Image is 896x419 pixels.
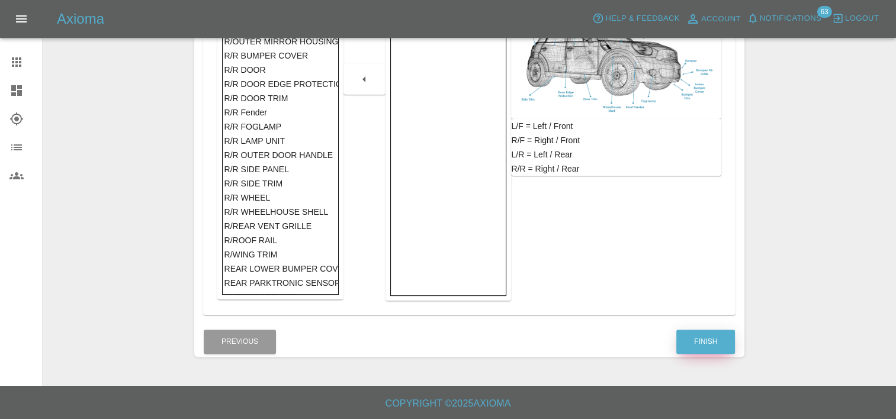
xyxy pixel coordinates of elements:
button: Notifications [744,9,824,28]
div: R/R FOGLAMP [224,120,336,134]
button: Help & Feedback [589,9,682,28]
div: R/ROOF RAIL [224,233,336,247]
h5: Axioma [57,9,104,28]
span: Notifications [760,12,821,25]
div: REAR LOWER BUMPER COVER [224,262,336,276]
button: Finish [676,330,735,354]
div: R/WING TRIM [224,247,336,262]
button: Logout [829,9,882,28]
div: L/F = Left / Front R/F = Right / Front L/R = Left / Rear R/R = Right / Rear [511,119,721,176]
div: REAR PARKTRONIC SENSOR/S [224,276,336,290]
span: 63 [817,6,831,18]
div: R/OUTER MIRROR HOUSING [224,34,336,49]
span: Account [701,12,741,26]
div: R/R OUTER DOOR HANDLE [224,148,336,162]
div: R/R SIDE TRIM [224,176,336,191]
span: Logout [845,12,879,25]
a: Account [683,9,744,28]
div: UNDERCARRIAGE [224,290,336,304]
button: Previous [204,330,276,354]
div: R/R BUMPER COVER [224,49,336,63]
div: R/R SIDE PANEL [224,162,336,176]
div: R/REAR VENT GRILLE [224,219,336,233]
button: Open drawer [7,5,36,33]
div: R/R DOOR TRIM [224,91,336,105]
h6: Copyright © 2025 Axioma [9,395,887,412]
div: R/R WHEELHOUSE SHELL [224,205,336,219]
div: R/R DOOR EDGE PROTECTION [224,77,336,91]
div: R/R WHEEL [224,191,336,205]
div: R/R DOOR [224,63,336,77]
span: Help & Feedback [605,12,679,25]
div: R/R LAMP UNIT [224,134,336,148]
div: R/R Fender [224,105,336,120]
